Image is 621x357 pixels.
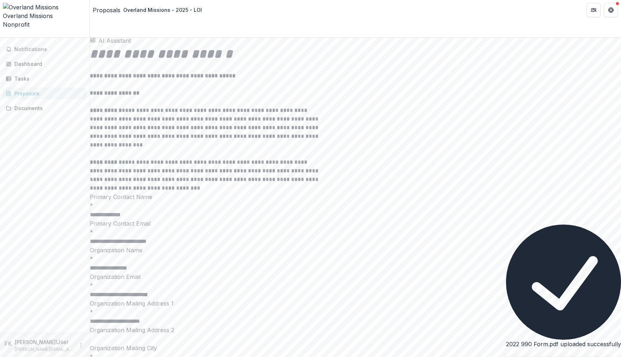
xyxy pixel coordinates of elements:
div: Documents [14,104,81,112]
div: Tasks [14,75,81,82]
p: User [56,338,69,346]
a: Proposals [93,6,120,14]
a: Proposals [3,87,87,99]
div: Fiona Killough [4,339,12,348]
span: Nonprofit [3,21,29,28]
p: [PERSON_NAME] [15,338,56,346]
div: Overland Missions - 2025 - LOI [123,6,202,14]
p: Primary Contact Email [90,219,621,228]
p: Organization Email [90,272,621,281]
div: Dashboard [14,60,81,68]
button: download-proposal [90,37,96,43]
a: Documents [3,102,87,114]
div: Proposals [14,90,81,97]
p: Organization Mailing Address 1 [90,299,621,308]
p: Organization Name [90,246,621,254]
div: Overland Missions [3,12,87,20]
button: Partners [586,3,601,17]
a: Tasks [3,73,87,85]
button: Get Help [604,3,618,17]
p: Organization Mailing Address 2 [90,326,621,334]
button: Notifications [3,44,87,55]
button: More [77,341,85,349]
p: [PERSON_NAME][EMAIL_ADDRESS][DOMAIN_NAME] [15,346,74,353]
button: AI Assistant [96,36,131,45]
a: Dashboard [3,58,87,70]
nav: breadcrumb [93,5,205,15]
p: Primary Contact Name [90,193,621,201]
img: Overland Missions [3,3,87,12]
span: Notifications [14,46,84,53]
p: Organization Mailing City [90,344,621,352]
